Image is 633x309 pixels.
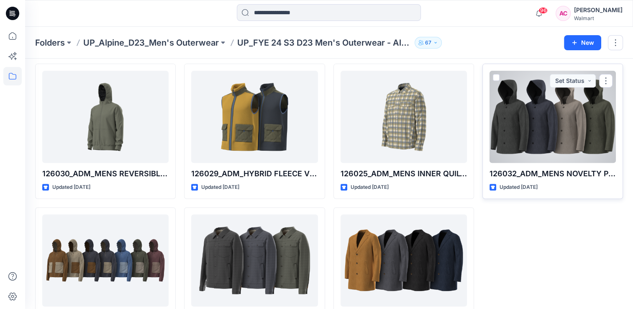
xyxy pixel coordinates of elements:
p: Updated [DATE] [52,183,90,192]
a: UP_Alpine_D23_Men's Outerwear [83,37,219,49]
p: Updated [DATE] [500,183,538,192]
p: 126025_ADM_MENS INNER QUILTED CORD SHACKET [341,168,467,180]
div: [PERSON_NAME] [574,5,623,15]
div: Walmart [574,15,623,21]
p: Updated [DATE] [201,183,239,192]
a: Folders [35,37,65,49]
p: 67 [425,38,431,47]
a: MOWS3239-17_ADM_MENS OVERCOAT [341,214,467,306]
div: AC [556,6,571,21]
a: 126029_ADM_HYBRID FLEECE VEST [191,71,318,163]
span: 96 [538,7,548,14]
p: 126030_ADM_MENS REVERSIBLE SHERPA HOODED JACKET [42,168,169,180]
a: MOWS3239-15_ADM_MENS RIPSTOP WIND HOODIE [42,214,169,306]
p: UP_FYE 24 S3 D23 Men's Outerwear - Alpine [237,37,411,49]
p: 126029_ADM_HYBRID FLEECE VEST [191,168,318,180]
a: MOWS3239-16_ADM_MENS TRUCKER JACKET [191,214,318,306]
button: 67 [415,37,442,49]
a: 126025_ADM_MENS INNER QUILTED CORD SHACKET [341,71,467,163]
a: 126032_ADM_MENS NOVELTY PARKA JACKET [489,71,616,163]
button: New [564,35,601,50]
a: 126030_ADM_MENS REVERSIBLE SHERPA HOODED JACKET [42,71,169,163]
p: 126032_ADM_MENS NOVELTY PARKA JACKET [489,168,616,180]
p: Updated [DATE] [351,183,389,192]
